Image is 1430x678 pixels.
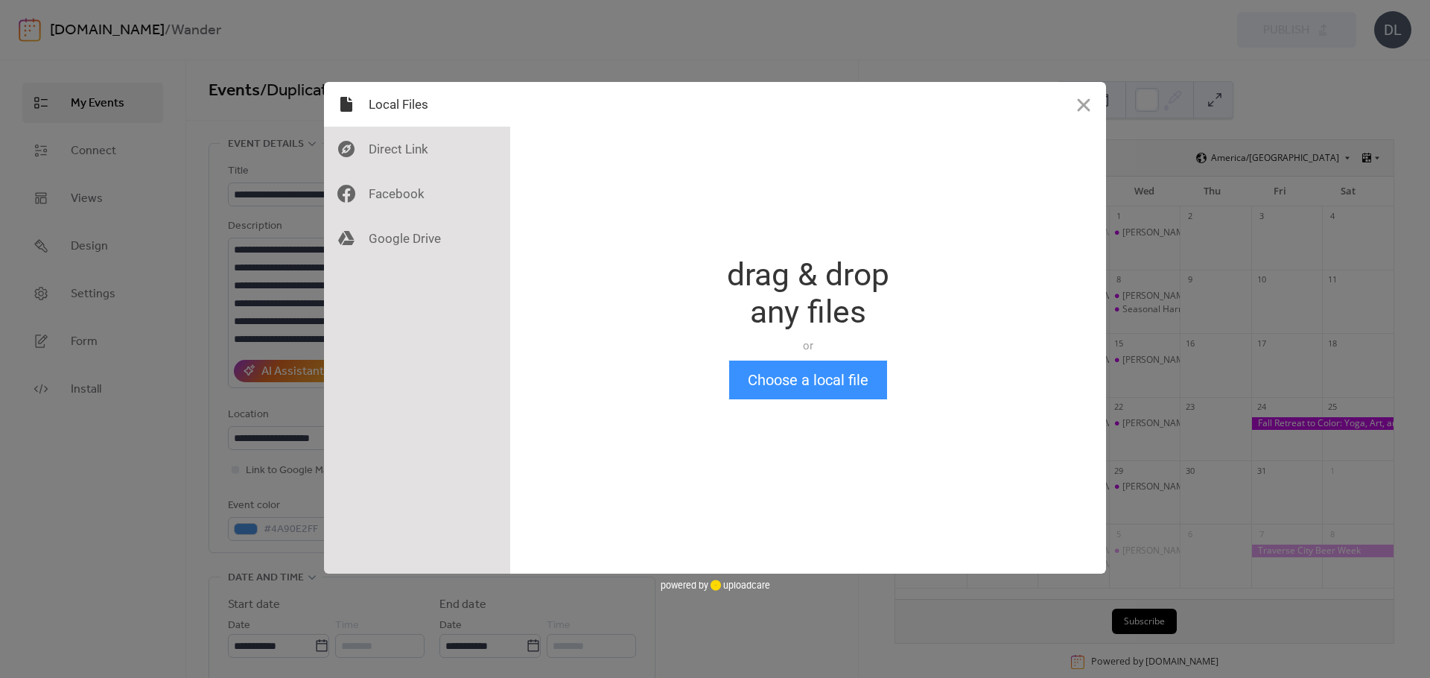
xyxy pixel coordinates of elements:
div: Facebook [324,171,510,216]
div: drag & drop any files [727,256,889,331]
a: uploadcare [708,580,770,591]
div: or [727,338,889,353]
div: powered by [661,574,770,596]
button: Close [1061,82,1106,127]
div: Local Files [324,82,510,127]
div: Direct Link [324,127,510,171]
button: Choose a local file [729,361,887,399]
div: Google Drive [324,216,510,261]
